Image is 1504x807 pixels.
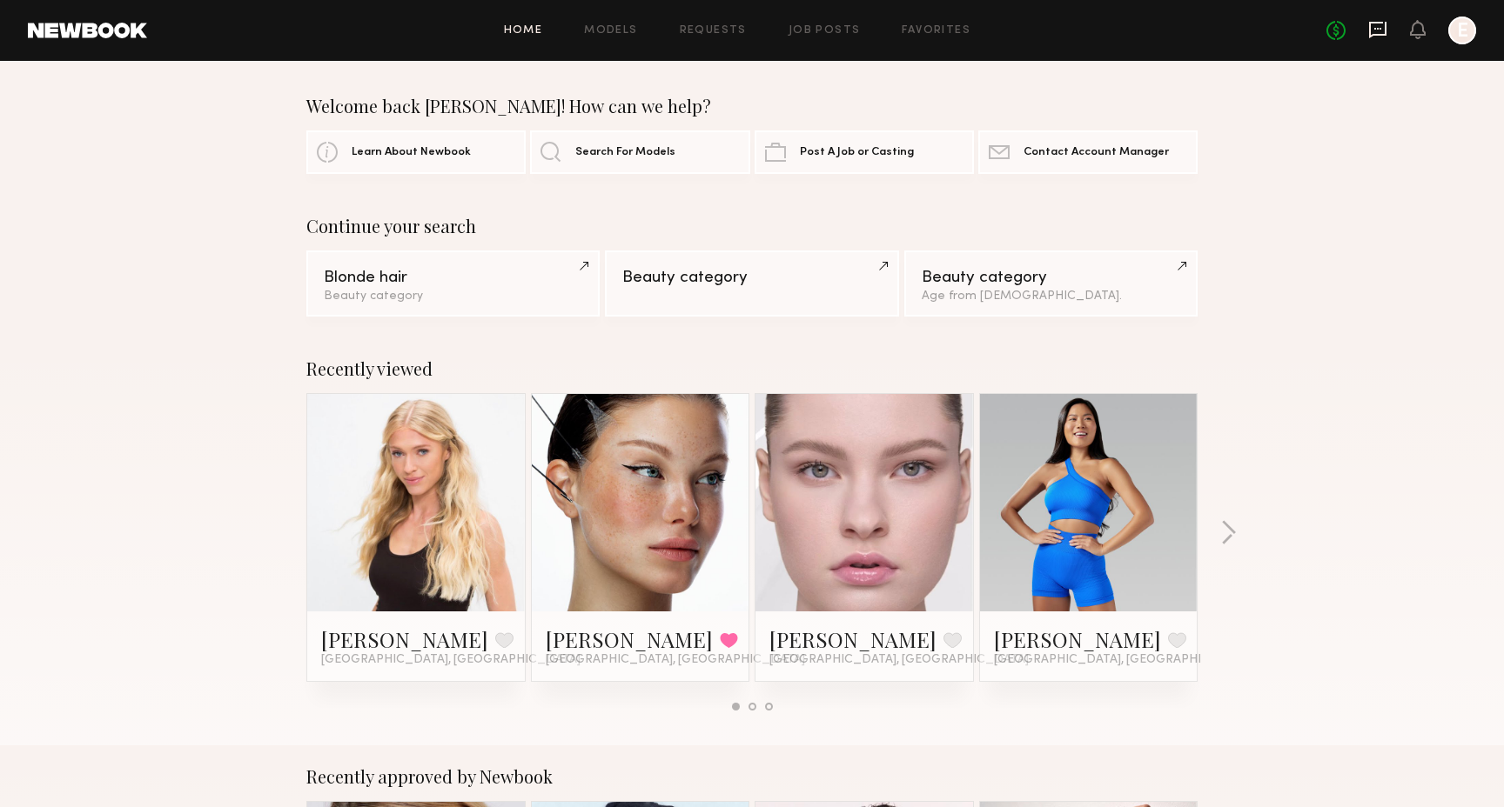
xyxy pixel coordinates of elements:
div: Recently approved by Newbook [306,766,1198,787]
div: Beauty category [324,290,582,303]
div: Beauty category [922,270,1180,286]
div: Welcome back [PERSON_NAME]! How can we help? [306,96,1198,117]
div: Age from [DEMOGRAPHIC_DATA]. [922,290,1180,303]
a: Search For Models [530,130,749,174]
a: Contact Account Manager [978,130,1198,174]
a: Favorites [902,25,970,37]
a: E [1448,17,1476,44]
a: Blonde hairBeauty category [306,250,600,317]
span: Post A Job or Casting [800,147,914,158]
span: Search For Models [575,147,675,158]
div: Recently viewed [306,358,1198,379]
a: Learn About Newbook [306,130,526,174]
a: [PERSON_NAME] [994,625,1161,653]
div: Blonde hair [324,270,582,286]
a: [PERSON_NAME] [546,625,713,653]
span: Learn About Newbook [352,147,471,158]
a: Home [504,25,543,37]
a: [PERSON_NAME] [321,625,488,653]
span: [GEOGRAPHIC_DATA], [GEOGRAPHIC_DATA] [321,653,581,667]
span: [GEOGRAPHIC_DATA], [GEOGRAPHIC_DATA] [546,653,805,667]
span: [GEOGRAPHIC_DATA], [GEOGRAPHIC_DATA] [769,653,1029,667]
div: Beauty category [622,270,881,286]
a: Beauty categoryAge from [DEMOGRAPHIC_DATA]. [904,250,1198,317]
a: Models [584,25,637,37]
a: Beauty category [605,250,898,317]
a: Post A Job or Casting [755,130,974,174]
a: Requests [680,25,747,37]
span: [GEOGRAPHIC_DATA], [GEOGRAPHIC_DATA] [994,653,1253,667]
span: Contact Account Manager [1024,147,1169,158]
a: Job Posts [789,25,861,37]
a: [PERSON_NAME] [769,625,937,653]
div: Continue your search [306,216,1198,237]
